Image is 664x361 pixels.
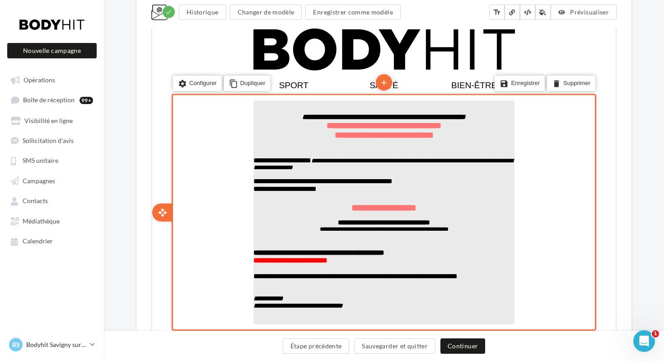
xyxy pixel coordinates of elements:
span: Visibilité en ligne [24,117,73,124]
span: Médiathèque [23,217,60,225]
button: Historique [179,5,226,20]
span: Contacts [23,197,48,205]
a: Boîte de réception99+ [5,91,98,108]
li: Configurer le bloc [21,71,70,86]
a: Cliquez-ici [266,7,291,14]
i: add [227,70,236,85]
li: Supprimer le bloc [395,71,443,86]
img: Logo_Body_Hit_Seul_BLACK.png [101,23,363,66]
a: Calendrier [5,233,98,249]
div: Modifications enregistrées [163,6,175,18]
span: SMS unitaire [23,157,58,165]
button: Sauvegarder et quitter [354,338,435,354]
i: settings [26,72,35,85]
a: BS Bodyhit Savigny sur Orge [7,336,97,353]
span: 1 [652,330,659,337]
i: text_fields [493,8,501,17]
a: Campagnes [5,172,98,189]
i: add [227,330,236,345]
p: Bodyhit Savigny sur Orge [26,340,86,349]
a: Contacts [5,192,98,209]
button: Changer de modèle [230,5,302,20]
li: Ajouter un bloc [224,329,240,345]
span: Prévisualiser [570,8,609,16]
iframe: Intercom live chat [633,330,655,352]
a: Médiathèque [5,213,98,229]
a: SMS unitaire [5,152,98,168]
button: Prévisualiser [551,5,617,20]
li: Ajouter un bloc [224,69,240,85]
a: Visibilité en ligne [5,112,98,128]
div: 99+ [79,97,93,104]
a: Opérations [5,71,98,88]
a: Sollicitation d'avis [5,132,98,148]
span: BIEN-ÊTRE [299,76,345,85]
span: Boîte de réception [23,96,75,104]
span: Campagnes [23,177,55,185]
i: check [165,9,172,15]
button: Enregistrer comme modèle [305,5,400,20]
i: content_copy [77,72,86,85]
span: Sollicitation d'avis [23,137,74,144]
span: BS [12,340,20,349]
span: Opérations [23,76,55,84]
i: delete [400,72,409,85]
span: SPORT [127,76,156,85]
a: ON T'OFFRE 15 JOURS CHEZ NOUS ! [143,331,321,343]
span: L'email ne s'affiche pas correctement ? [173,7,266,14]
button: Étape précédente [283,338,350,354]
button: Continuer [440,338,485,354]
i: save [347,72,356,85]
li: Enregistrer le bloc [342,71,393,86]
span: Calendrier [23,237,53,245]
button: text_fields [489,5,505,20]
li: Dupliquer le bloc [72,71,118,86]
i: open_with [6,203,15,212]
button: Nouvelle campagne [7,43,97,58]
